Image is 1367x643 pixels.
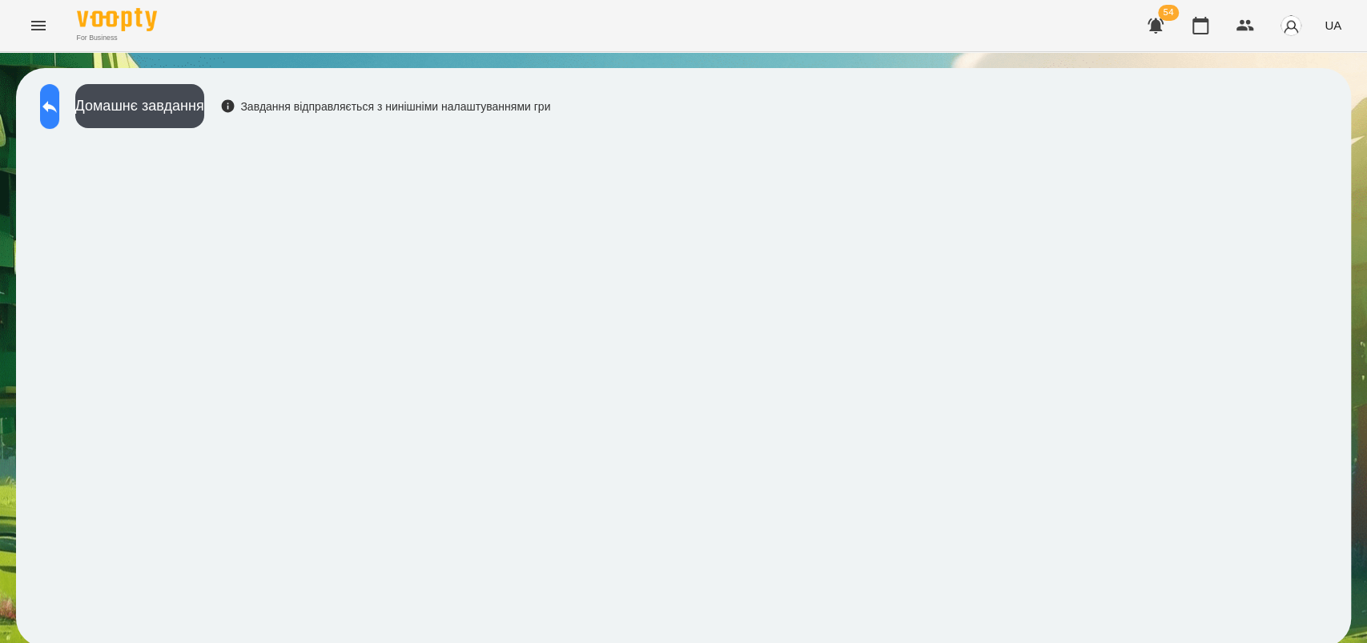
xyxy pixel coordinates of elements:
button: Домашнє завдання [75,84,204,128]
button: Menu [19,6,58,45]
div: Завдання відправляється з нинішніми налаштуваннями гри [220,98,551,115]
img: Voopty Logo [77,8,157,31]
img: avatar_s.png [1280,14,1302,37]
span: For Business [77,33,157,43]
span: 54 [1158,5,1179,21]
button: UA [1318,10,1348,40]
span: UA [1325,17,1341,34]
